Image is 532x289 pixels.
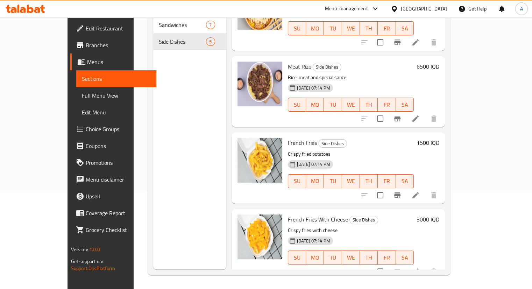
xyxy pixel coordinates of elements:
[288,226,414,235] p: Crispy fries with cheese
[159,21,206,29] span: Sandwiches
[306,251,324,265] button: MO
[70,221,156,238] a: Grocery Checklist
[396,251,414,265] button: SA
[389,263,406,280] button: Branch-specific-item
[345,253,357,263] span: WE
[288,61,311,72] span: Meat Rizo
[70,171,156,188] a: Menu disclaimer
[389,187,406,204] button: Branch-specific-item
[378,98,396,112] button: FR
[206,37,215,46] div: items
[399,100,411,110] span: SA
[86,41,151,49] span: Branches
[324,251,342,265] button: TU
[389,34,406,51] button: Branch-specific-item
[363,100,375,110] span: TH
[425,263,442,280] button: delete
[399,176,411,186] span: SA
[327,23,339,34] span: TU
[411,38,420,47] a: Edit menu item
[360,251,378,265] button: TH
[309,100,321,110] span: MO
[381,253,393,263] span: FR
[86,192,151,200] span: Upsell
[381,100,393,110] span: FR
[206,21,215,29] div: items
[288,21,306,35] button: SU
[318,139,347,148] div: Side Dishes
[206,38,214,45] span: 5
[159,37,206,46] span: Side Dishes
[86,226,151,234] span: Grocery Checklist
[327,176,339,186] span: TU
[389,110,406,127] button: Branch-specific-item
[237,138,282,183] img: French Fries
[325,5,368,13] div: Menu-management
[294,161,333,168] span: [DATE] 07:14 PM
[71,245,88,254] span: Version:
[360,21,378,35] button: TH
[291,100,303,110] span: SU
[89,245,100,254] span: 1.0.0
[206,22,214,28] span: 7
[345,176,357,186] span: WE
[71,264,115,273] a: Support.OpsPlatform
[87,58,151,66] span: Menus
[71,257,103,266] span: Get support on:
[291,253,303,263] span: SU
[350,216,378,224] span: Side Dishes
[520,5,523,13] span: A
[86,158,151,167] span: Promotions
[86,175,151,184] span: Menu disclaimer
[86,125,151,133] span: Choice Groups
[396,174,414,188] button: SA
[349,216,378,224] div: Side Dishes
[363,253,375,263] span: TH
[86,24,151,33] span: Edit Restaurant
[76,70,156,87] a: Sections
[324,21,342,35] button: TU
[306,174,324,188] button: MO
[309,23,321,34] span: MO
[411,267,420,276] a: Edit menu item
[396,21,414,35] button: SA
[373,111,388,126] span: Select to update
[153,33,226,50] div: Side Dishes5
[373,264,388,279] span: Select to update
[70,138,156,154] a: Coupons
[70,37,156,54] a: Branches
[288,98,306,112] button: SU
[153,16,226,33] div: Sandwiches7
[288,214,348,225] span: French Fries With Cheese
[288,251,306,265] button: SU
[417,138,439,148] h6: 1500 IQD
[324,98,342,112] button: TU
[70,20,156,37] a: Edit Restaurant
[70,121,156,138] a: Choice Groups
[363,23,375,34] span: TH
[425,187,442,204] button: delete
[342,174,360,188] button: WE
[319,140,347,148] span: Side Dishes
[324,174,342,188] button: TU
[313,63,341,71] span: Side Dishes
[288,138,317,148] span: French Fries
[153,14,226,53] nav: Menu sections
[425,34,442,51] button: delete
[342,21,360,35] button: WE
[306,98,324,112] button: MO
[378,174,396,188] button: FR
[417,62,439,71] h6: 6500 IQD
[291,23,303,34] span: SU
[294,85,333,91] span: [DATE] 07:14 PM
[345,23,357,34] span: WE
[327,100,339,110] span: TU
[82,91,151,100] span: Full Menu View
[381,23,393,34] span: FR
[399,23,411,34] span: SA
[360,98,378,112] button: TH
[417,214,439,224] h6: 3000 IQD
[373,35,388,50] span: Select to update
[342,251,360,265] button: WE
